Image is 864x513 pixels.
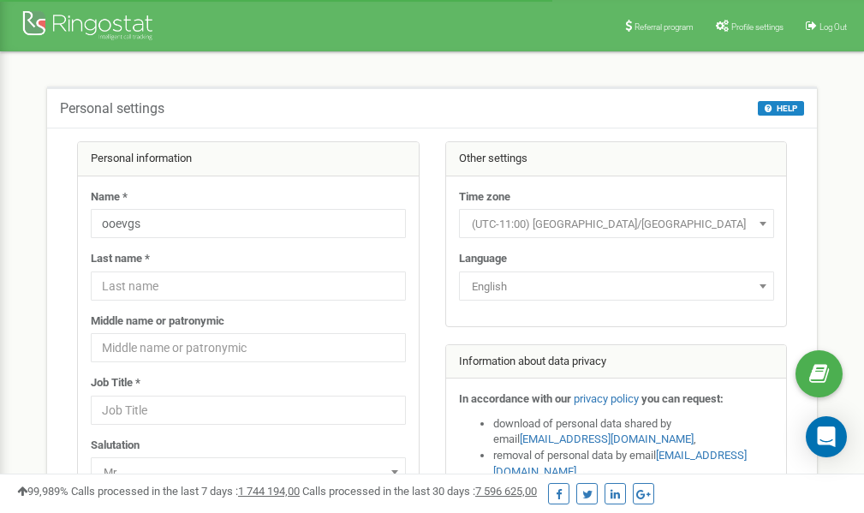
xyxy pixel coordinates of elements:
span: Log Out [819,22,847,32]
a: privacy policy [574,392,639,405]
span: Mr. [91,457,406,486]
span: Profile settings [731,22,784,32]
label: Middle name or patronymic [91,313,224,330]
li: download of personal data shared by email , [493,416,774,448]
button: HELP [758,101,804,116]
span: Calls processed in the last 7 days : [71,485,300,498]
span: Mr. [97,461,400,485]
label: Job Title * [91,375,140,391]
li: removal of personal data by email , [493,448,774,480]
span: English [465,275,768,299]
label: Salutation [91,438,140,454]
input: Job Title [91,396,406,425]
span: Calls processed in the last 30 days : [302,485,537,498]
strong: In accordance with our [459,392,571,405]
span: Referral program [635,22,694,32]
strong: you can request: [641,392,724,405]
span: (UTC-11:00) Pacific/Midway [459,209,774,238]
div: Open Intercom Messenger [806,416,847,457]
input: Middle name or patronymic [91,333,406,362]
label: Time zone [459,189,510,206]
div: Information about data privacy [446,345,787,379]
u: 7 596 625,00 [475,485,537,498]
span: English [459,271,774,301]
input: Name [91,209,406,238]
label: Last name * [91,251,150,267]
span: (UTC-11:00) Pacific/Midway [465,212,768,236]
span: 99,989% [17,485,69,498]
label: Language [459,251,507,267]
label: Name * [91,189,128,206]
div: Personal information [78,142,419,176]
a: [EMAIL_ADDRESS][DOMAIN_NAME] [520,432,694,445]
h5: Personal settings [60,101,164,116]
u: 1 744 194,00 [238,485,300,498]
input: Last name [91,271,406,301]
div: Other settings [446,142,787,176]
